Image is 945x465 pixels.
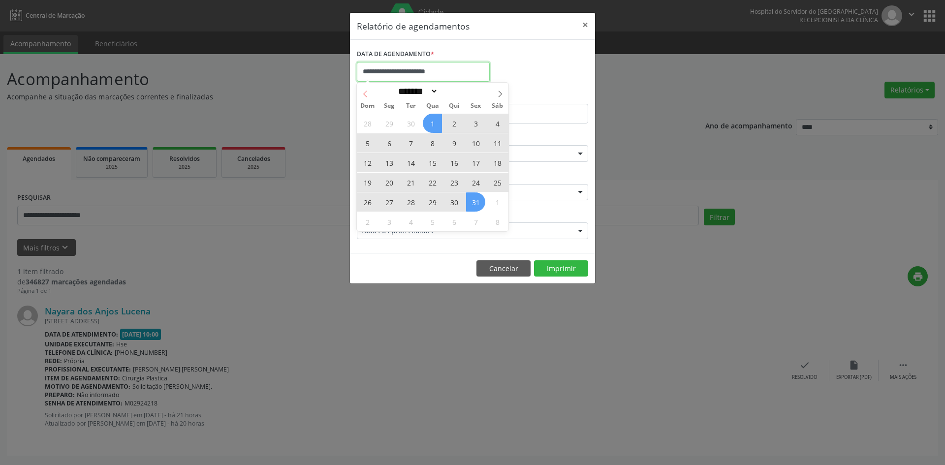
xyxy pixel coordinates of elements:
span: Outubro 22, 2025 [423,173,442,192]
span: Ter [400,103,422,109]
span: Sex [465,103,487,109]
span: Outubro 7, 2025 [401,133,420,153]
span: Outubro 20, 2025 [379,173,399,192]
span: Outubro 2, 2025 [444,114,464,133]
span: Outubro 10, 2025 [466,133,485,153]
span: Outubro 1, 2025 [423,114,442,133]
label: DATA DE AGENDAMENTO [357,47,434,62]
span: Outubro 19, 2025 [358,173,377,192]
span: Outubro 6, 2025 [379,133,399,153]
span: Outubro 14, 2025 [401,153,420,172]
span: Outubro 15, 2025 [423,153,442,172]
span: Outubro 17, 2025 [466,153,485,172]
span: Setembro 30, 2025 [401,114,420,133]
span: Outubro 31, 2025 [466,192,485,212]
span: Outubro 3, 2025 [466,114,485,133]
span: Outubro 18, 2025 [488,153,507,172]
span: Outubro 23, 2025 [444,173,464,192]
span: Outubro 11, 2025 [488,133,507,153]
span: Outubro 29, 2025 [423,192,442,212]
span: Novembro 5, 2025 [423,212,442,231]
span: Outubro 4, 2025 [488,114,507,133]
span: Outubro 27, 2025 [379,192,399,212]
span: Novembro 2, 2025 [358,212,377,231]
span: Novembro 1, 2025 [488,192,507,212]
button: Close [575,13,595,37]
span: Novembro 3, 2025 [379,212,399,231]
button: Cancelar [476,260,531,277]
span: Setembro 28, 2025 [358,114,377,133]
span: Sáb [487,103,508,109]
span: Novembro 7, 2025 [466,212,485,231]
span: Setembro 29, 2025 [379,114,399,133]
span: Outubro 21, 2025 [401,173,420,192]
span: Outubro 5, 2025 [358,133,377,153]
span: Outubro 9, 2025 [444,133,464,153]
span: Novembro 4, 2025 [401,212,420,231]
h5: Relatório de agendamentos [357,20,470,32]
label: ATÉ [475,89,588,104]
span: Outubro 25, 2025 [488,173,507,192]
span: Novembro 6, 2025 [444,212,464,231]
span: Outubro 26, 2025 [358,192,377,212]
span: Outubro 24, 2025 [466,173,485,192]
span: Outubro 12, 2025 [358,153,377,172]
span: Novembro 8, 2025 [488,212,507,231]
span: Outubro 28, 2025 [401,192,420,212]
span: Outubro 8, 2025 [423,133,442,153]
span: Qui [443,103,465,109]
span: Outubro 30, 2025 [444,192,464,212]
span: Outubro 16, 2025 [444,153,464,172]
input: Year [438,86,471,96]
select: Month [395,86,438,96]
span: Seg [378,103,400,109]
span: Dom [357,103,378,109]
span: Outubro 13, 2025 [379,153,399,172]
span: Qua [422,103,443,109]
button: Imprimir [534,260,588,277]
